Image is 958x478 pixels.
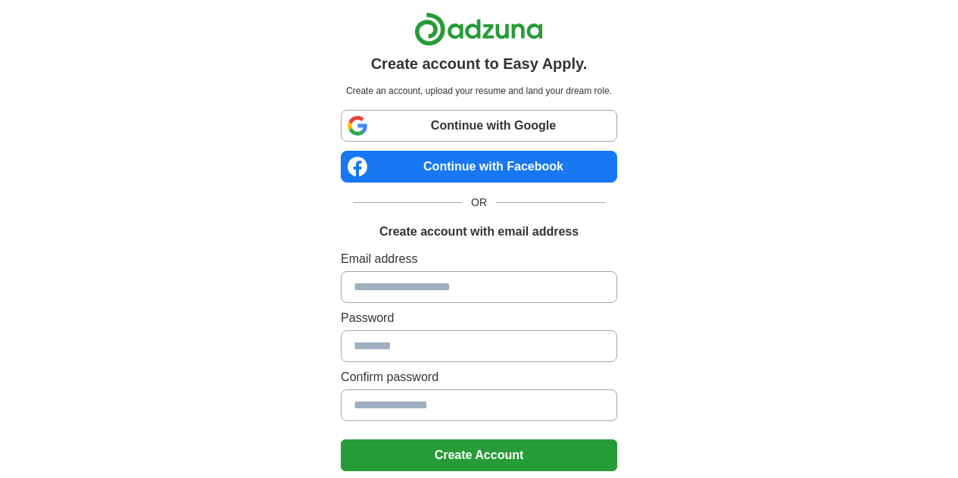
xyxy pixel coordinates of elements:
a: Continue with Facebook [341,151,617,183]
button: Create Account [341,439,617,471]
h1: Create account with email address [379,223,579,241]
a: Continue with Google [341,110,617,142]
span: OR [462,195,496,211]
label: Password [341,309,617,327]
img: Adzuna logo [414,12,543,46]
label: Email address [341,250,617,268]
label: Confirm password [341,368,617,386]
p: Create an account, upload your resume and land your dream role. [344,84,614,98]
h1: Create account to Easy Apply. [371,52,588,75]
